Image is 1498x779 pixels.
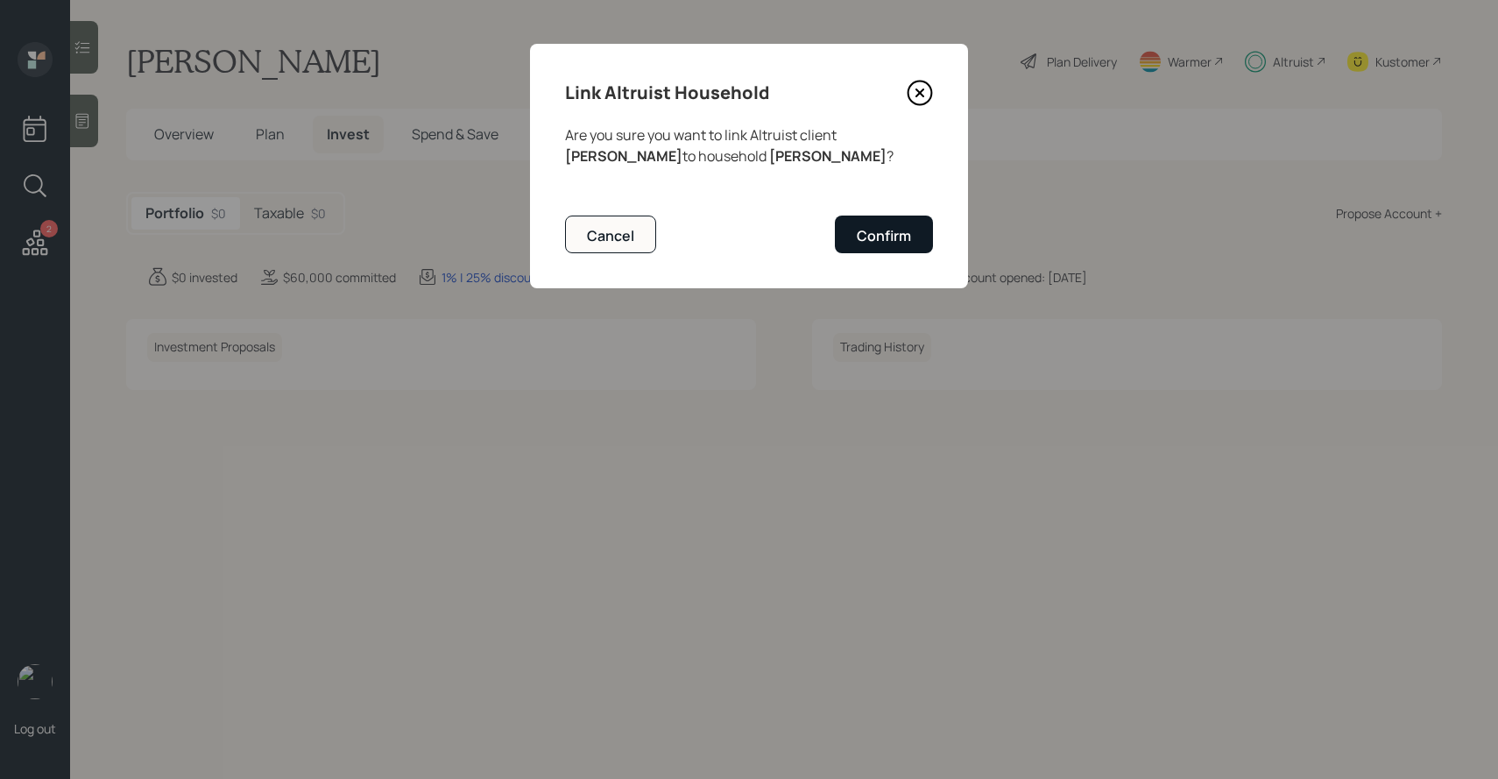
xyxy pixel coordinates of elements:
[857,226,911,245] div: Confirm
[565,146,682,166] b: [PERSON_NAME]
[565,124,933,166] p: Are you sure you want to link Altruist client to household ?
[835,216,933,253] button: Confirm
[587,226,634,245] div: Cancel
[769,146,887,166] b: [PERSON_NAME]
[565,216,656,253] button: Cancel
[565,79,770,107] h4: Link Altruist Household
